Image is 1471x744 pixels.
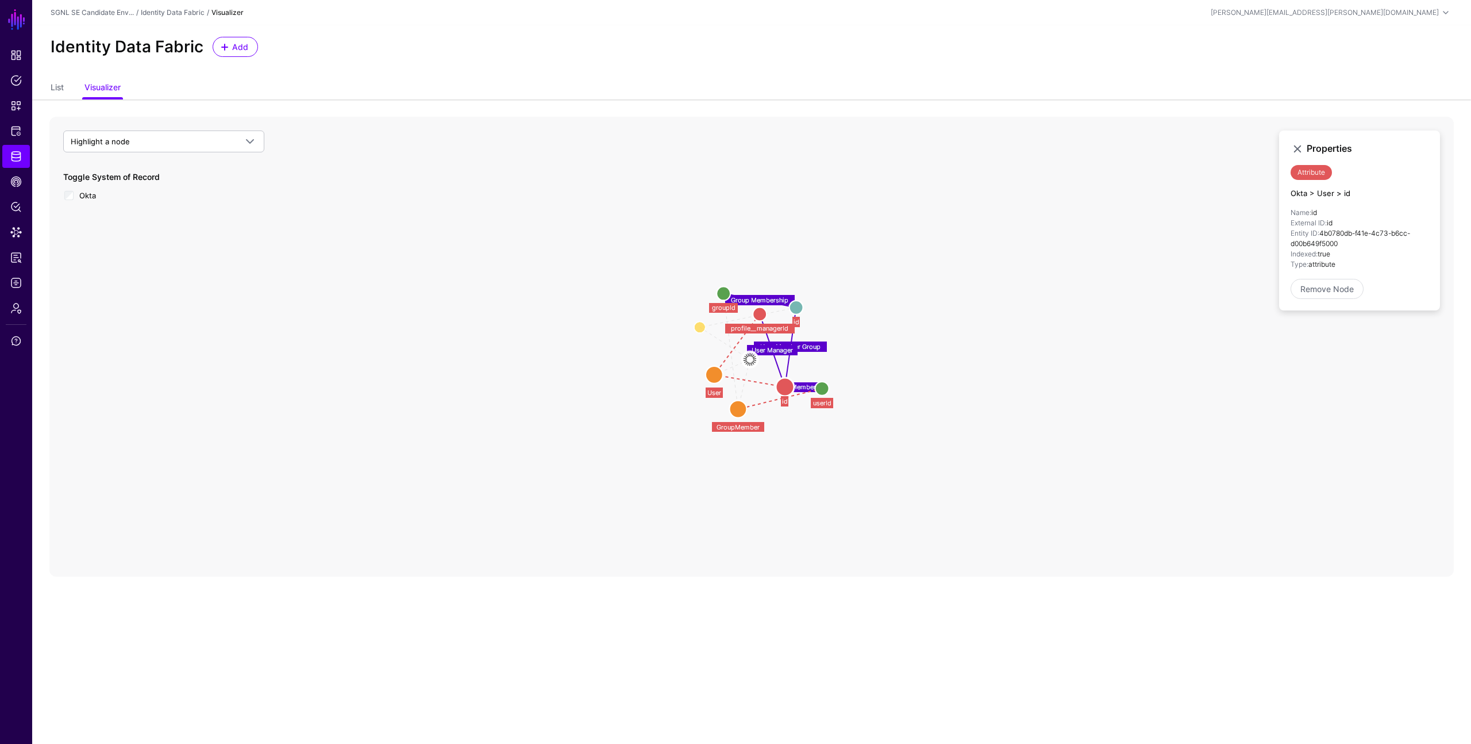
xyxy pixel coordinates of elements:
[63,171,160,183] label: Toggle System of Record
[717,423,760,431] text: GroupMember
[79,191,96,200] span: Okta
[213,37,258,57] a: Add
[2,195,30,218] a: Policy Lens
[141,8,205,17] a: Identity Data Fabric
[2,94,30,117] a: Snippets
[731,296,788,304] text: Group Membership
[71,137,130,146] span: Highlight a node
[10,201,22,213] span: Policy Lens
[2,246,30,269] a: Access Reporting
[707,389,721,397] text: User
[1291,165,1332,180] span: Attribute
[2,120,30,143] a: Protected Systems
[10,302,22,314] span: Admin
[731,324,788,332] text: profile__managerId
[10,125,22,137] span: Protected Systems
[205,7,211,18] div: /
[2,145,30,168] a: Identity Data Fabric
[1291,208,1428,218] li: id
[10,75,22,86] span: Policies
[2,297,30,320] a: Admin
[1291,228,1428,249] li: 4b0780db-f41e-4c73-b6cc-d00b649f5000
[1211,7,1439,18] div: [PERSON_NAME][EMAIL_ADDRESS][PERSON_NAME][DOMAIN_NAME]
[794,318,799,326] text: id
[1291,229,1319,237] strong: Entity ID:
[10,227,22,238] span: Data Lens
[1291,189,1428,198] h4: Okta > User > id
[1291,250,1318,258] strong: Indexed:
[2,170,30,193] a: CAEP Hub
[1291,218,1327,227] strong: External ID:
[10,151,22,162] span: Identity Data Fabric
[782,397,788,405] text: id
[1291,218,1428,228] li: id
[1307,143,1428,154] h3: Properties
[10,277,22,289] span: Logs
[10,176,22,187] span: CAEP Hub
[51,8,134,17] a: SGNL SE Candidate Env...
[2,271,30,294] a: Logs
[1291,279,1364,299] a: Remove Node
[10,100,22,112] span: Snippets
[760,343,821,351] text: User Member Group
[813,399,831,407] text: userId
[752,346,793,354] text: User Manager
[231,41,250,53] span: Add
[1291,208,1311,217] strong: Name:
[51,78,64,99] a: List
[51,37,203,57] h2: Identity Data Fabric
[1291,249,1428,259] li: true
[2,221,30,244] a: Data Lens
[1291,259,1428,270] li: attribute
[712,304,735,312] text: groupId
[2,44,30,67] a: Dashboard
[10,252,22,263] span: Access Reporting
[211,8,244,17] strong: Visualizer
[1291,260,1308,269] strong: Type:
[10,335,22,347] span: Support
[84,78,121,99] a: Visualizer
[2,69,30,92] a: Policies
[7,7,26,32] a: SGNL
[10,49,22,61] span: Dashboard
[791,383,816,391] text: Member
[134,7,141,18] div: /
